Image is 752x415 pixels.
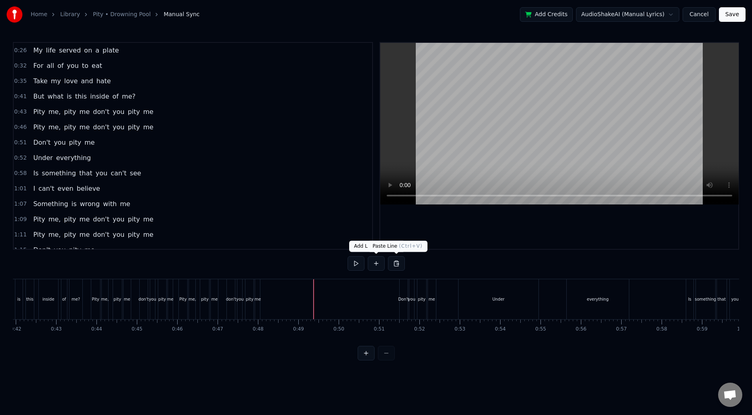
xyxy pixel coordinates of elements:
[32,61,44,70] span: For
[101,296,109,302] div: me,
[368,241,427,252] div: Paste Line
[226,296,236,302] div: don't
[26,296,34,302] div: this
[89,92,110,101] span: inside
[14,108,27,116] span: 0:43
[616,326,627,333] div: 0:57
[142,215,154,224] span: me
[149,296,156,302] div: you
[48,230,62,239] span: me,
[374,326,385,333] div: 0:51
[14,62,27,70] span: 0:32
[42,296,54,302] div: inside
[32,76,48,86] span: Take
[48,215,62,224] span: me,
[14,215,27,223] span: 1:09
[95,169,108,178] span: you
[74,92,88,101] span: this
[79,215,90,224] span: me
[333,326,344,333] div: 0:50
[127,107,140,116] span: pity
[60,11,80,19] a: Library
[48,122,62,132] span: me,
[119,199,131,209] span: me
[535,326,546,333] div: 0:55
[45,46,57,55] span: life
[79,230,90,239] span: me
[520,7,573,22] button: Add Credits
[63,215,77,224] span: pity
[17,296,21,302] div: is
[32,245,51,255] span: Don't
[201,296,209,302] div: pity
[719,7,746,22] button: Save
[14,246,27,254] span: 1:15
[212,326,223,333] div: 0:47
[142,122,154,132] span: me
[71,296,80,302] div: me?
[94,46,100,55] span: a
[63,122,77,132] span: pity
[14,200,27,208] span: 1:07
[189,296,196,302] div: me,
[79,122,90,132] span: me
[138,296,149,302] div: don't
[124,296,130,302] div: me
[68,245,82,255] span: pity
[63,107,77,116] span: pity
[429,296,435,302] div: me
[51,326,62,333] div: 0:43
[167,296,174,302] div: me
[399,243,423,249] span: ( Ctrl+V )
[14,185,27,193] span: 1:01
[32,169,39,178] span: Is
[172,326,183,333] div: 0:46
[79,107,90,116] span: me
[112,230,125,239] span: you
[84,138,95,147] span: me
[349,241,405,252] div: Add Line
[96,76,112,86] span: hate
[14,46,27,55] span: 0:26
[62,296,66,302] div: of
[71,199,78,209] span: is
[32,153,53,162] span: Under
[408,296,415,302] div: you
[293,326,304,333] div: 0:49
[92,122,110,132] span: don't
[697,326,708,333] div: 0:59
[110,169,127,178] span: can't
[398,296,409,302] div: Don't
[113,296,121,302] div: pity
[414,326,425,333] div: 0:52
[32,230,46,239] span: Pity
[81,61,89,70] span: to
[32,215,46,224] span: Pity
[93,11,151,19] a: Pity • Drowning Pool
[102,199,117,209] span: with
[14,77,27,85] span: 0:35
[495,326,506,333] div: 0:54
[255,296,261,302] div: me
[683,7,715,22] button: Cancel
[142,230,154,239] span: me
[14,93,27,101] span: 0:41
[10,326,21,333] div: 0:42
[32,122,46,132] span: Pity
[83,46,93,55] span: on
[14,154,27,162] span: 0:52
[127,122,140,132] span: pity
[38,184,55,193] span: can't
[48,107,62,116] span: me,
[6,6,23,23] img: youka
[112,107,125,116] span: you
[14,123,27,131] span: 0:46
[32,46,43,55] span: My
[112,122,125,132] span: you
[32,107,46,116] span: Pity
[31,11,200,19] nav: breadcrumb
[102,46,120,55] span: plate
[246,296,253,302] div: pity
[31,11,47,19] a: Home
[731,296,739,302] div: you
